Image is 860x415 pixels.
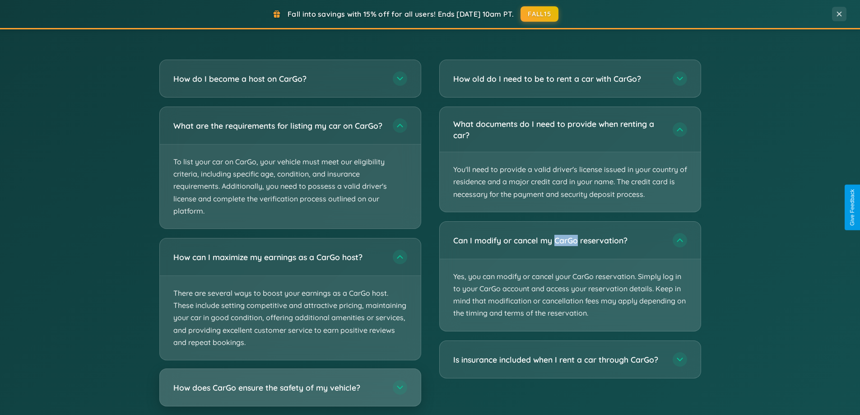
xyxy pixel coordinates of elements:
p: There are several ways to boost your earnings as a CarGo host. These include setting competitive ... [160,276,421,360]
h3: How old do I need to be to rent a car with CarGo? [453,73,664,84]
h3: Is insurance included when I rent a car through CarGo? [453,354,664,365]
p: You'll need to provide a valid driver's license issued in your country of residence and a major c... [440,152,701,212]
p: To list your car on CarGo, your vehicle must meet our eligibility criteria, including specific ag... [160,145,421,228]
h3: How does CarGo ensure the safety of my vehicle? [173,382,384,393]
h3: What documents do I need to provide when renting a car? [453,118,664,140]
button: FALL15 [521,6,558,22]
p: Yes, you can modify or cancel your CarGo reservation. Simply log in to your CarGo account and acc... [440,259,701,331]
span: Fall into savings with 15% off for all users! Ends [DATE] 10am PT. [288,9,514,19]
div: Give Feedback [849,189,855,226]
h3: How can I maximize my earnings as a CarGo host? [173,252,384,263]
h3: Can I modify or cancel my CarGo reservation? [453,235,664,246]
h3: What are the requirements for listing my car on CarGo? [173,120,384,131]
h3: How do I become a host on CarGo? [173,73,384,84]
